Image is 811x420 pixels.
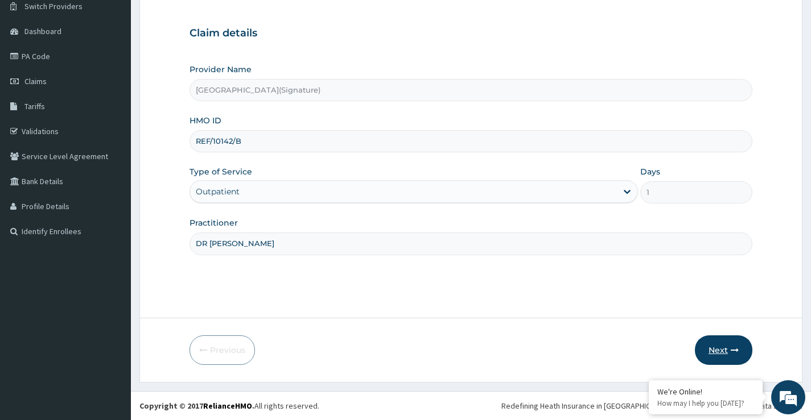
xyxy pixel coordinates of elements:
[190,115,221,126] label: HMO ID
[21,57,46,85] img: d_794563401_company_1708531726252_794563401
[657,398,754,408] p: How may I help you today?
[190,64,252,75] label: Provider Name
[190,130,752,152] input: Enter HMO ID
[6,290,217,330] textarea: Type your message and hit 'Enter'
[187,6,214,33] div: Minimize live chat window
[190,27,752,40] h3: Claim details
[190,335,255,365] button: Previous
[657,386,754,397] div: We're Online!
[139,401,254,411] strong: Copyright © 2017 .
[501,400,802,411] div: Redefining Heath Insurance in [GEOGRAPHIC_DATA] using Telemedicine and Data Science!
[24,1,83,11] span: Switch Providers
[24,26,61,36] span: Dashboard
[131,391,811,420] footer: All rights reserved.
[59,64,191,78] div: Chat with us now
[24,76,47,86] span: Claims
[203,401,252,411] a: RelianceHMO
[24,101,45,111] span: Tariffs
[695,335,752,365] button: Next
[66,133,157,248] span: We're online!
[190,217,238,228] label: Practitioner
[190,232,752,255] input: Enter Name
[196,186,240,197] div: Outpatient
[190,166,252,177] label: Type of Service
[640,166,660,177] label: Days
